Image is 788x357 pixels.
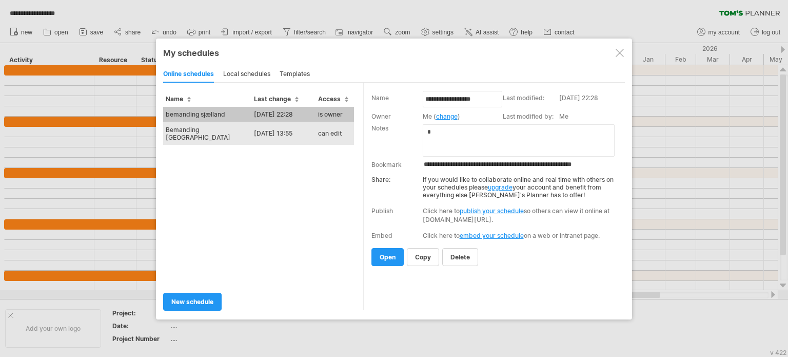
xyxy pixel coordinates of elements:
td: [DATE] 22:28 [251,107,316,122]
div: Embed [371,232,392,239]
div: online schedules [163,66,214,83]
td: [DATE] 13:55 [251,122,316,145]
div: Click here to on a web or intranet page. [423,232,618,239]
span: copy [415,253,431,261]
div: If you would like to collaborate online and real time with others on your schedules please your a... [371,171,618,199]
div: templates [280,66,310,83]
span: delete [450,253,470,261]
td: Last modified: [503,93,559,111]
td: Name [371,93,423,111]
td: Bemanding [GEOGRAPHIC_DATA] [163,122,251,145]
a: new schedule [163,293,222,311]
a: delete [442,248,478,266]
td: [DATE] 22:28 [559,93,622,111]
td: Bookmark [371,158,423,171]
td: Notes [371,123,423,158]
div: My schedules [163,48,625,58]
a: publish your schedule [460,207,524,215]
td: can edit [316,122,354,145]
div: Click here to so others can view it online at [DOMAIN_NAME][URL]. [423,206,618,224]
div: local schedules [223,66,270,83]
td: Owner [371,111,423,123]
a: open [371,248,404,266]
td: bemanding sjælland [163,107,251,122]
a: change [436,112,458,120]
a: upgrade [488,183,513,191]
a: copy [407,248,439,266]
span: Last change [254,95,299,103]
div: Me ( ) [423,112,498,120]
span: Access [318,95,348,103]
span: open [380,253,396,261]
td: Me [559,111,622,123]
td: is owner [316,107,354,122]
span: Name [166,95,191,103]
strong: Share: [371,176,390,183]
td: Last modified by: [503,111,559,123]
div: Publish [371,207,393,215]
span: new schedule [171,298,213,306]
a: embed your schedule [460,232,524,239]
